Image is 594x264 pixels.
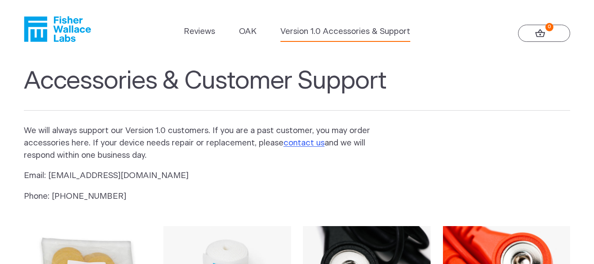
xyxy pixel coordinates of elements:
a: OAK [239,26,257,38]
p: Email: [EMAIL_ADDRESS][DOMAIN_NAME] [24,170,384,182]
h1: Accessories & Customer Support [24,67,570,111]
a: contact us [284,139,325,147]
p: Phone: [PHONE_NUMBER] [24,190,384,203]
a: Version 1.0 Accessories & Support [280,26,410,38]
a: Reviews [184,26,215,38]
p: We will always support our Version 1.0 customers. If you are a past customer, you may order acces... [24,125,384,162]
strong: 0 [545,23,554,31]
a: Fisher Wallace [24,16,91,42]
a: 0 [518,25,570,42]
